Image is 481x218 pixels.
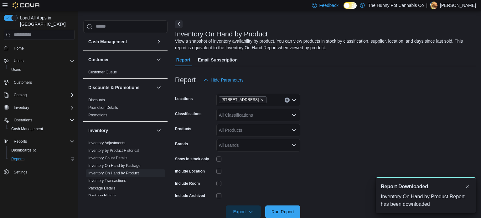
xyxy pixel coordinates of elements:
[175,193,205,198] label: Include Archived
[155,38,163,45] button: Cash Management
[175,169,205,174] label: Include Location
[175,76,196,84] h3: Report
[88,171,139,176] span: Inventory On Hand by Product
[88,141,125,145] a: Inventory Adjustments
[11,126,43,131] span: Cash Management
[381,183,428,190] span: Report Downloaded
[292,143,297,148] button: Open list of options
[175,20,183,28] button: Next
[292,113,297,118] button: Open list of options
[11,138,75,145] span: Reports
[175,157,209,162] label: Show in stock only
[175,126,191,131] label: Products
[6,65,77,74] button: Users
[11,57,26,65] button: Users
[88,194,116,198] a: Package History
[155,84,163,91] button: Discounts & Promotions
[88,127,154,134] button: Inventory
[88,84,154,91] button: Discounts & Promotions
[6,146,77,155] a: Dashboards
[11,148,36,153] span: Dashboards
[230,205,257,218] span: Export
[88,171,139,175] a: Inventory On Hand by Product
[1,56,77,65] button: Users
[430,2,437,9] div: Ryan Noble
[1,103,77,112] button: Inventory
[176,54,190,66] span: Report
[9,146,39,154] a: Dashboards
[175,30,268,38] h3: Inventory On Hand by Product
[11,168,75,176] span: Settings
[11,91,29,99] button: Catalog
[14,93,27,98] span: Catalog
[11,78,75,86] span: Customers
[319,2,339,8] span: Feedback
[11,168,30,176] a: Settings
[175,111,202,116] label: Classifications
[155,127,163,134] button: Inventory
[14,46,24,51] span: Home
[1,91,77,99] button: Catalog
[88,186,116,190] a: Package Details
[381,193,471,208] div: Inventory On Hand by Product Report has been downloaded
[88,156,127,161] span: Inventory Count Details
[11,44,75,52] span: Home
[83,68,168,78] div: Customer
[6,125,77,133] button: Cash Management
[11,116,35,124] button: Operations
[272,209,294,215] span: Run Report
[9,66,75,73] span: Users
[285,98,290,103] button: Clear input
[83,96,168,121] div: Discounts & Promotions
[4,41,75,193] nav: Complex example
[11,57,75,65] span: Users
[11,45,26,52] a: Home
[175,141,188,146] label: Brands
[11,91,75,99] span: Catalog
[1,137,77,146] button: Reports
[292,128,297,133] button: Open list of options
[11,104,32,111] button: Inventory
[88,178,126,183] a: Inventory Transactions
[14,139,27,144] span: Reports
[381,183,471,190] div: Notification
[226,205,261,218] button: Export
[292,98,297,103] button: Open list of options
[88,148,139,153] a: Inventory by Product Historical
[1,167,77,176] button: Settings
[14,170,27,175] span: Settings
[9,66,23,73] a: Users
[88,98,105,103] span: Discounts
[88,113,107,117] a: Promotions
[88,127,108,134] h3: Inventory
[219,96,267,103] span: 206 Bank Street
[11,67,21,72] span: Users
[9,146,75,154] span: Dashboards
[88,39,154,45] button: Cash Management
[198,54,238,66] span: Email Subscription
[6,155,77,163] button: Reports
[9,155,27,163] a: Reports
[14,118,32,123] span: Operations
[88,105,118,110] span: Promotion Details
[9,125,75,133] span: Cash Management
[426,2,427,9] p: |
[88,56,154,63] button: Customer
[11,104,75,111] span: Inventory
[18,15,75,27] span: Load All Apps in [GEOGRAPHIC_DATA]
[88,186,116,191] span: Package Details
[1,116,77,125] button: Operations
[88,163,141,168] a: Inventory On Hand by Package
[155,56,163,63] button: Customer
[175,38,473,51] div: View a snapshot of inventory availability by product. You can view products in stock by classific...
[14,105,29,110] span: Inventory
[222,97,259,103] span: [STREET_ADDRESS]
[9,155,75,163] span: Reports
[211,77,244,83] span: Hide Parameters
[11,157,24,162] span: Reports
[201,74,246,86] button: Hide Parameters
[1,44,77,53] button: Home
